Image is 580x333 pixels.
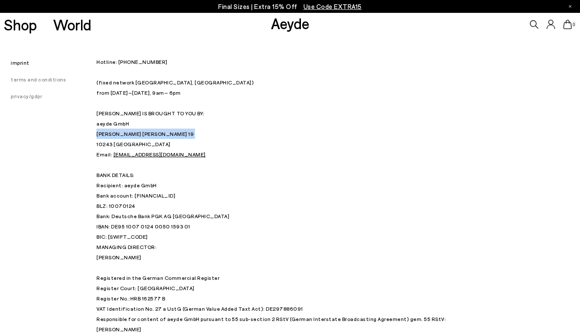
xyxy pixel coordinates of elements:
[4,17,37,32] a: Shop
[271,14,310,32] a: Aeyde
[96,57,484,242] p: Hotline: [PHONE_NUMBER] (fixed network [GEOGRAPHIC_DATA], [GEOGRAPHIC_DATA]) from [DATE] [DATE], ...
[114,151,206,157] a: [EMAIL_ADDRESS][DOMAIN_NAME]
[53,17,91,32] a: World
[572,22,576,27] span: 0
[96,242,484,314] p: MANAGING DIRECTOR: [PERSON_NAME] Registered in the German Commercial Register Register Court: [GE...
[218,1,362,12] p: Final Sizes | Extra 15% Off
[304,3,362,10] span: Navigate to /collections/ss25-final-sizes
[128,90,132,96] span: –
[563,20,572,29] a: 0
